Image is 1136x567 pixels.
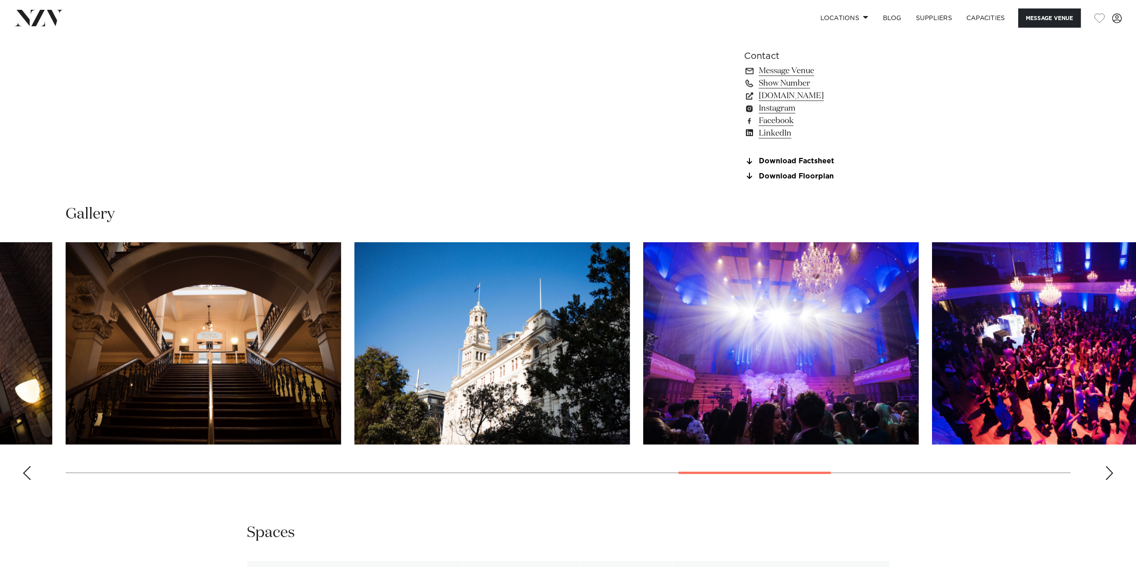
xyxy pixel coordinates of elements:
swiper-slide: 15 / 23 [66,242,341,444]
a: Download Floorplan [744,172,890,180]
swiper-slide: 17 / 23 [643,242,919,444]
a: Capacities [959,8,1012,28]
a: Message Venue [744,65,890,77]
h2: Spaces [247,523,295,543]
img: nzv-logo.png [14,10,63,26]
h6: Contact [744,50,890,63]
a: BLOG [875,8,908,28]
button: Message Venue [1018,8,1081,28]
a: Show Number [744,77,890,90]
h2: Gallery [66,204,115,224]
a: LinkedIn [744,127,890,140]
a: SUPPLIERS [908,8,959,28]
a: Download Factsheet [744,157,890,166]
a: [DOMAIN_NAME] [744,90,890,102]
a: Instagram [744,102,890,115]
a: Facebook [744,115,890,127]
swiper-slide: 16 / 23 [354,242,630,444]
a: Locations [813,8,875,28]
